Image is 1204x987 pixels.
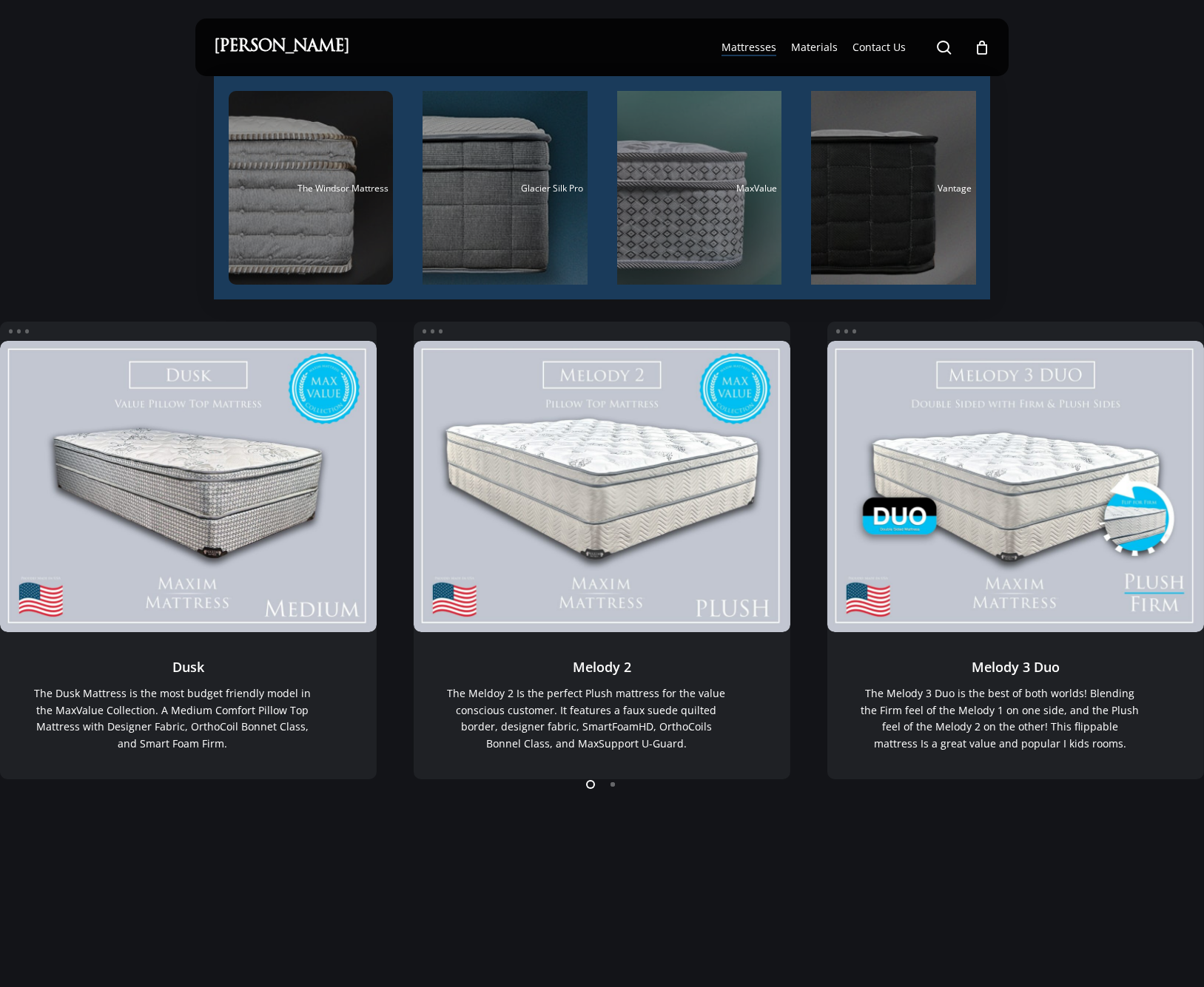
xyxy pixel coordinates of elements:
[974,39,990,55] a: Cart
[938,182,972,194] span: Vantage
[852,40,906,55] a: Contact Us
[736,182,777,194] span: MaxValue
[580,773,602,795] li: Page dot 1
[852,40,906,54] span: Contact Us
[521,182,583,194] span: Glacier Silk Pro
[423,91,588,285] a: Glacier Silk Pro
[791,40,838,54] span: Materials
[214,39,349,55] a: [PERSON_NAME]
[722,40,776,54] span: Mattresses
[602,773,625,795] li: Page dot 2
[791,40,838,55] a: Materials
[229,91,394,285] a: The Windsor Mattress
[297,182,389,194] span: The Windsor Mattress
[617,91,782,285] a: MaxValue
[811,91,976,285] a: Vantage
[714,18,990,76] nav: Main Menu
[722,40,776,55] a: Mattresses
